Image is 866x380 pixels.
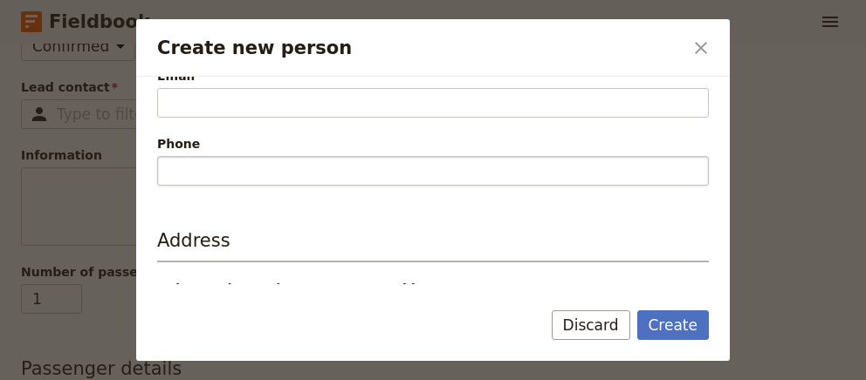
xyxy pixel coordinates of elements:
button: Discard [552,310,630,340]
span: Street address [342,280,709,297]
h2: Create new person [157,35,683,61]
span: Phone [157,135,709,153]
input: Email [157,88,709,118]
h3: Address [157,227,709,262]
input: Phone [157,156,709,186]
span: Unit no/sub premise [157,280,332,297]
button: Close dialog [686,33,716,63]
button: Create [637,310,710,340]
